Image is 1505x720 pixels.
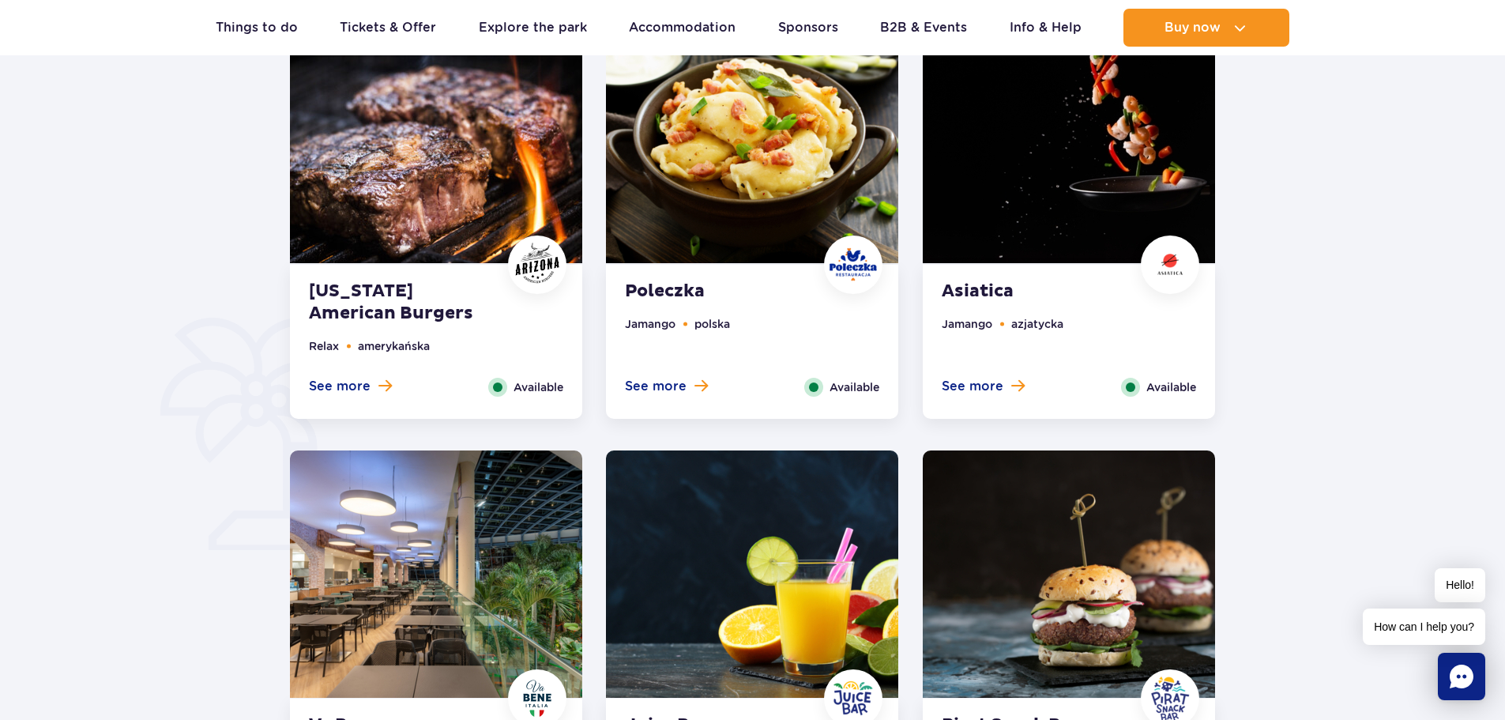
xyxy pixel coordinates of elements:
div: Chat [1438,653,1485,700]
img: Poleczka [830,241,877,288]
a: Things to do [216,9,298,47]
img: Asiatica [923,16,1215,263]
img: Arizona American Burgers [290,16,582,263]
span: See more [942,378,1003,395]
li: Jamango [942,315,992,333]
img: Pirat Snack Bar [923,450,1215,698]
a: Sponsors [778,9,838,47]
span: See more [625,378,687,395]
img: Asiatica [1146,247,1194,282]
a: Accommodation [629,9,736,47]
a: B2B & Events [880,9,967,47]
img: Va Bene [290,450,582,698]
span: Available [514,379,563,396]
a: Info & Help [1010,9,1082,47]
li: Relax [309,337,339,355]
a: Explore the park [479,9,587,47]
span: See more [309,378,371,395]
strong: [US_STATE] American Burgers [309,281,500,325]
img: Arizona American Burgers [514,241,561,288]
span: How can I help you? [1363,609,1485,645]
span: Hello! [1435,568,1485,602]
span: Available [1146,379,1196,396]
button: See more [942,378,1025,395]
img: Juice Bar [606,450,898,698]
strong: Asiatica [942,281,1133,303]
button: Buy now [1123,9,1289,47]
strong: Poleczka [625,281,816,303]
li: Jamango [625,315,675,333]
span: Buy now [1164,21,1221,35]
span: Available [830,379,879,396]
button: See more [625,378,708,395]
a: Tickets & Offer [340,9,436,47]
li: amerykańska [358,337,430,355]
img: Poleczka [606,16,898,263]
li: polska [694,315,730,333]
button: See more [309,378,392,395]
li: azjatycka [1011,315,1063,333]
